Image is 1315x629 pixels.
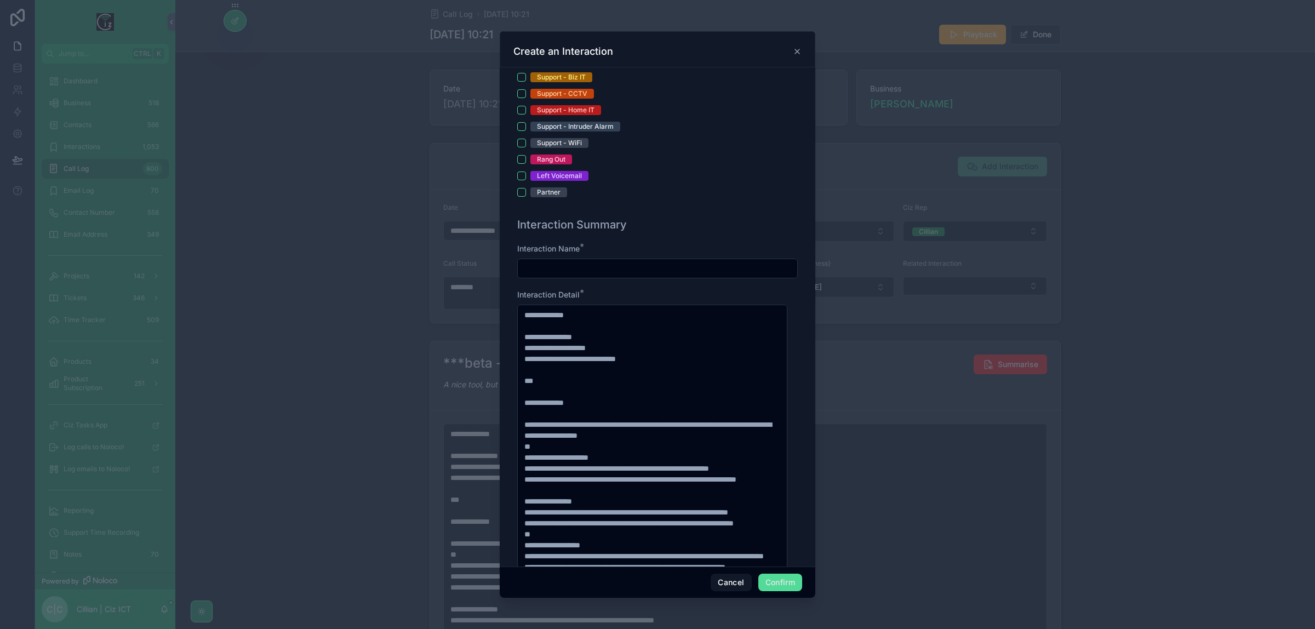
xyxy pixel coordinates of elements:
div: Support - Intruder Alarm [537,122,614,131]
div: Support - CCTV [537,89,587,99]
div: Left Voicemail [537,171,582,181]
span: Interaction Name [517,244,580,253]
div: Partner [537,187,561,197]
div: Support - WiFi [537,138,582,148]
span: Interaction Detail [517,290,580,299]
div: Support - Home IT [537,105,594,115]
button: Cancel [711,574,751,591]
div: Support - Biz IT [537,72,586,82]
h1: Interaction Summary [517,217,627,232]
button: Confirm [758,574,802,591]
div: Rang Out [537,155,565,164]
h3: Create an Interaction [513,45,613,58]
